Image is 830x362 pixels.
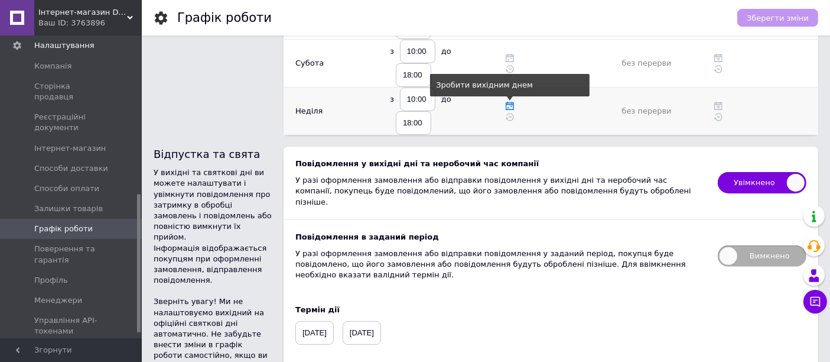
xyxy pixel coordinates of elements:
div: Ваш ID: 3763896 [38,18,142,28]
span: до [441,41,451,62]
span: Способи оплати [34,183,99,194]
button: Чат з покупцем [803,290,827,313]
span: [DATE] [343,321,381,345]
span: Сторінка продавця [34,81,109,102]
span: Залишки товарів [34,203,103,214]
div: Повідомлення в заданий період [295,232,706,243]
p: У вихідні та святкові дні ви можете налаштувати і увімкнути повідомлення про затримку в обробці з... [154,167,272,243]
span: з [390,89,394,110]
span: Реєстраційні документи [34,112,109,133]
span: Інтернет-магазин [34,143,106,154]
span: Профіль [34,275,68,286]
td: Субота [284,40,354,88]
span: до [441,89,451,110]
span: Вимкнено [718,245,806,267]
span: Увімкнено [718,172,806,193]
span: Менеджери [34,295,82,306]
span: Повернення та гарантія [34,244,109,265]
span: Способи доставки [34,163,108,174]
span: Графік роботи [34,224,93,234]
p: Інформація відображається покупцям при оформленні замовлення, відправлення повідомлення. [154,243,272,286]
div: Зробити вихідним днем [436,80,584,90]
div: Термін дії [295,305,806,315]
span: Управління API-токенами [34,315,109,337]
td: Неділя [284,88,354,135]
span: без перерви [622,106,672,115]
span: без перерви [622,59,672,67]
span: [DATE] [295,321,334,345]
span: з [390,41,394,62]
div: У разі оформлення замовлення або відправки повідомлення у заданий період, покупця буде повідомлен... [295,248,706,281]
h1: Графік роботи [177,11,272,25]
div: У разі оформлення замовлення або відправки повідомлення у вихідні дні та неробочий час компанії, ... [295,175,706,208]
span: Налаштування [34,40,95,51]
h2: Відпустка та свята [154,147,272,161]
span: Компанія [34,61,71,72]
span: Інтернет-магазин DARIBA [38,7,127,18]
div: Повідомлення у вихідні дні та неробочий час компанії [295,159,706,169]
